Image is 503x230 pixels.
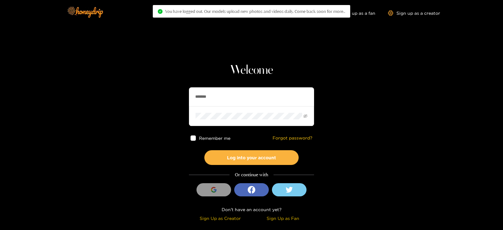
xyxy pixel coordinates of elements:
a: Sign up as a creator [388,10,440,16]
button: Log into your account [204,150,299,165]
div: Or continue with [189,171,314,178]
div: Don't have an account yet? [189,206,314,213]
span: Remember me [199,136,230,140]
span: check-circle [158,9,163,14]
h1: Welcome [189,63,314,78]
a: Sign up as a fan [332,10,375,16]
div: Sign Up as Fan [253,215,312,222]
div: Sign Up as Creator [191,215,250,222]
a: Forgot password? [273,135,312,141]
span: You have logged out. Our models upload new photos and videos daily. Come back soon for more.. [165,9,345,14]
span: eye-invisible [303,114,307,118]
